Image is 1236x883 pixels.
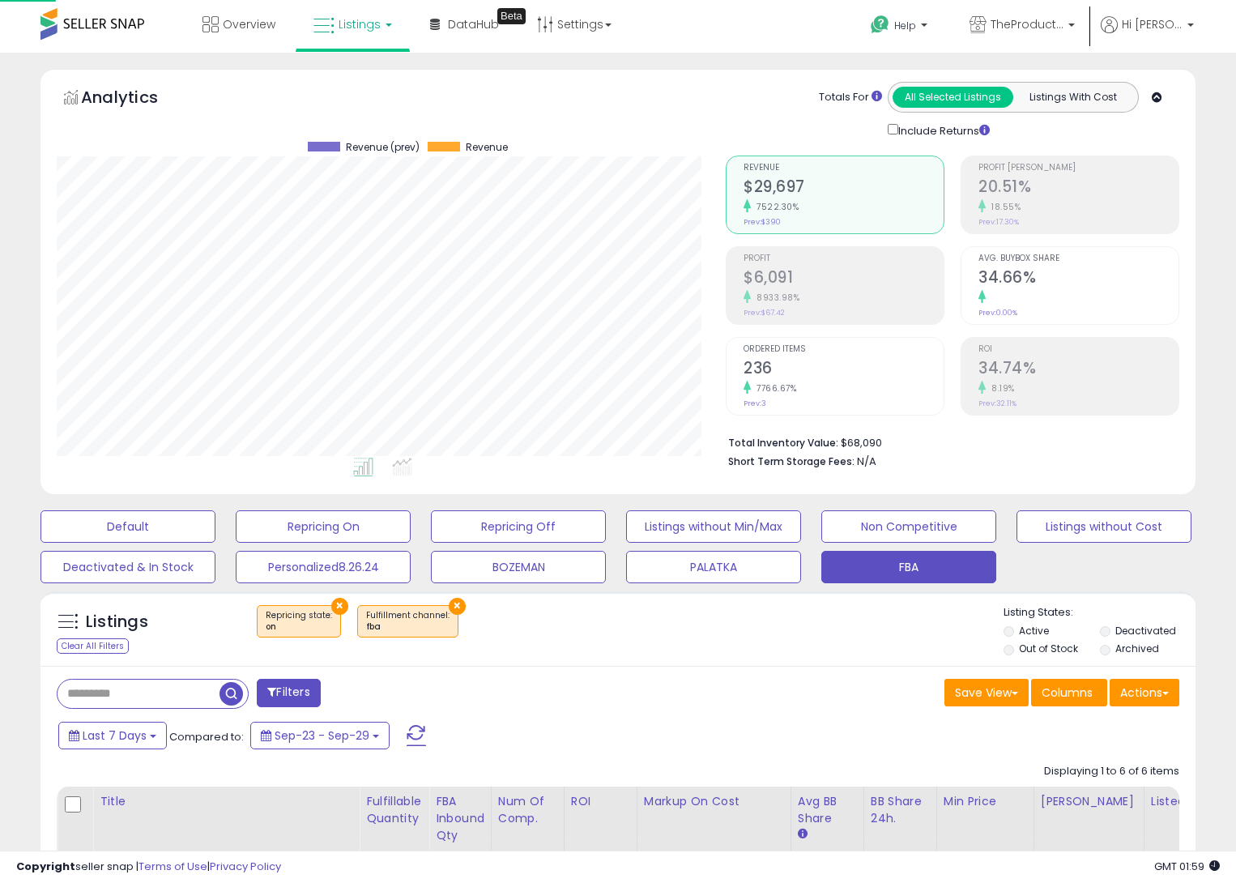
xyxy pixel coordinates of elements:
[728,432,1167,451] li: $68,090
[644,793,784,810] div: Markup on Cost
[431,551,606,583] button: BOZEMAN
[1115,642,1159,655] label: Archived
[871,793,930,827] div: BB Share 24h.
[978,345,1178,354] span: ROI
[1019,642,1078,655] label: Out of Stock
[236,551,411,583] button: Personalized8.26.24
[978,359,1178,381] h2: 34.74%
[978,254,1178,263] span: Avg. Buybox Share
[57,638,129,654] div: Clear All Filters
[986,201,1021,213] small: 18.55%
[1017,510,1191,543] button: Listings without Cost
[978,177,1178,199] h2: 20.51%
[257,679,320,707] button: Filters
[870,15,890,35] i: Get Help
[210,859,281,874] a: Privacy Policy
[744,268,944,290] h2: $6,091
[436,793,484,844] div: FBA inbound Qty
[821,510,996,543] button: Non Competitive
[637,787,791,868] th: The percentage added to the cost of goods (COGS) that forms the calculator for Min & Max prices.
[83,727,147,744] span: Last 7 Days
[821,551,996,583] button: FBA
[236,510,411,543] button: Repricing On
[944,679,1029,706] button: Save View
[744,359,944,381] h2: 236
[857,454,876,469] span: N/A
[266,621,332,633] div: on
[58,722,167,749] button: Last 7 Days
[169,729,244,744] span: Compared to:
[346,142,420,153] span: Revenue (prev)
[16,859,75,874] strong: Copyright
[40,551,215,583] button: Deactivated & In Stock
[991,16,1063,32] span: TheProductHaven
[448,16,499,32] span: DataHub
[1004,605,1196,621] p: Listing States:
[744,177,944,199] h2: $29,697
[139,859,207,874] a: Terms of Use
[798,793,857,827] div: Avg BB Share
[893,87,1013,108] button: All Selected Listings
[978,217,1019,227] small: Prev: 17.30%
[339,16,381,32] span: Listings
[744,164,944,173] span: Revenue
[366,793,422,827] div: Fulfillable Quantity
[986,382,1015,395] small: 8.19%
[798,827,808,842] small: Avg BB Share.
[728,436,838,450] b: Total Inventory Value:
[250,722,390,749] button: Sep-23 - Sep-29
[894,19,916,32] span: Help
[728,454,855,468] b: Short Term Storage Fees:
[1154,859,1220,874] span: 2025-10-7 01:59 GMT
[1110,679,1179,706] button: Actions
[744,254,944,263] span: Profit
[571,793,630,810] div: ROI
[819,90,882,105] div: Totals For
[1122,16,1183,32] span: Hi [PERSON_NAME]
[275,727,369,744] span: Sep-23 - Sep-29
[626,510,801,543] button: Listings without Min/Max
[858,2,944,53] a: Help
[431,510,606,543] button: Repricing Off
[466,142,508,153] span: Revenue
[978,399,1017,408] small: Prev: 32.11%
[266,609,332,633] span: Repricing state :
[498,793,557,827] div: Num of Comp.
[1012,87,1133,108] button: Listings With Cost
[366,609,450,633] span: Fulfillment channel :
[449,598,466,615] button: ×
[978,268,1178,290] h2: 34.66%
[16,860,281,875] div: seller snap | |
[626,551,801,583] button: PALATKA
[223,16,275,32] span: Overview
[1044,764,1179,779] div: Displaying 1 to 6 of 6 items
[1101,16,1194,53] a: Hi [PERSON_NAME]
[1019,624,1049,638] label: Active
[876,121,1009,139] div: Include Returns
[1042,685,1093,701] span: Columns
[86,611,148,633] h5: Listings
[1031,679,1107,706] button: Columns
[744,399,766,408] small: Prev: 3
[744,217,781,227] small: Prev: $390
[751,382,796,395] small: 7766.67%
[744,345,944,354] span: Ordered Items
[100,793,352,810] div: Title
[744,308,785,318] small: Prev: $67.42
[978,308,1017,318] small: Prev: 0.00%
[497,8,526,24] div: Tooltip anchor
[81,86,190,113] h5: Analytics
[366,621,450,633] div: fba
[40,510,215,543] button: Default
[978,164,1178,173] span: Profit [PERSON_NAME]
[751,201,799,213] small: 7522.30%
[751,292,799,304] small: 8933.98%
[1115,624,1176,638] label: Deactivated
[1041,793,1137,810] div: [PERSON_NAME]
[944,793,1027,810] div: Min Price
[331,598,348,615] button: ×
